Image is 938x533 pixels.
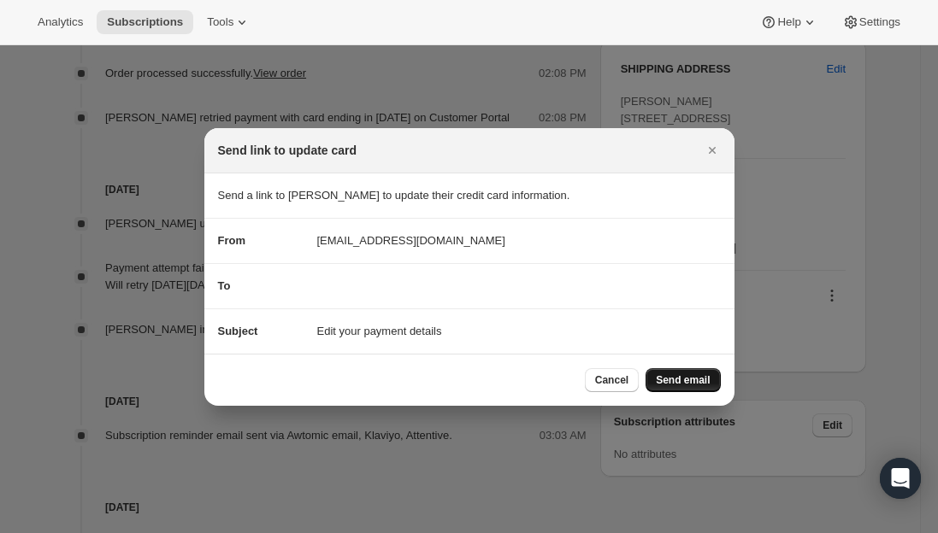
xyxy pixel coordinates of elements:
[38,15,83,29] span: Analytics
[700,138,724,162] button: Close
[218,142,357,159] h2: Send link to update card
[656,373,710,387] span: Send email
[595,373,628,387] span: Cancel
[97,10,193,34] button: Subscriptions
[317,323,442,340] span: Edit your payment details
[832,10,911,34] button: Settings
[585,368,639,392] button: Cancel
[107,15,183,29] span: Subscriptions
[218,187,721,204] p: Send a link to [PERSON_NAME] to update their credit card information.
[646,368,720,392] button: Send email
[218,325,258,337] span: Subject
[880,458,921,499] div: Open Intercom Messenger
[197,10,261,34] button: Tools
[27,10,93,34] button: Analytics
[777,15,800,29] span: Help
[750,10,828,34] button: Help
[218,279,231,292] span: To
[207,15,233,29] span: Tools
[218,234,246,247] span: From
[317,232,505,249] span: [EMAIL_ADDRESS][DOMAIN_NAME]
[859,15,900,29] span: Settings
